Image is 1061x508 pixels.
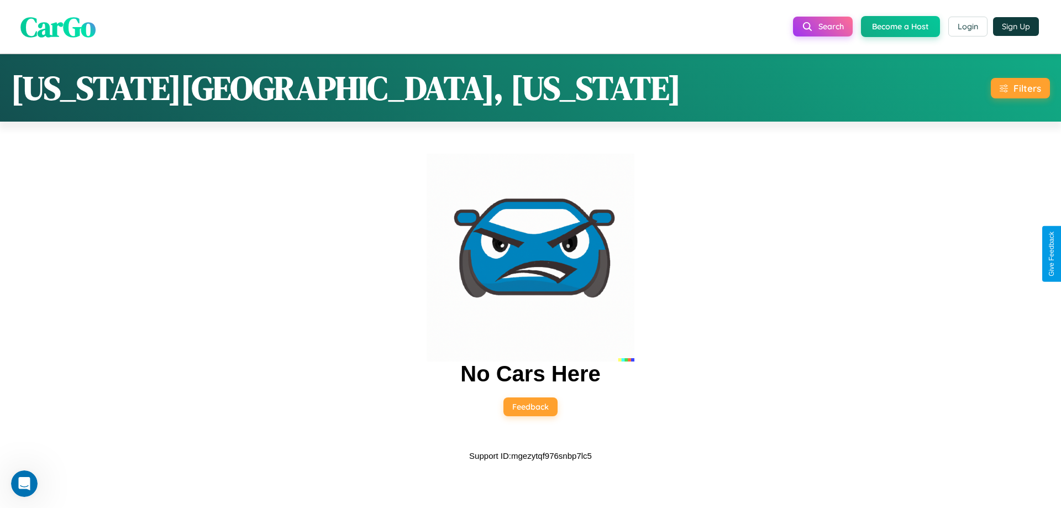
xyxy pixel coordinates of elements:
[503,397,558,416] button: Feedback
[948,17,988,36] button: Login
[427,154,634,362] img: car
[993,17,1039,36] button: Sign Up
[460,362,600,386] h2: No Cars Here
[11,470,38,497] iframe: Intercom live chat
[861,16,940,37] button: Become a Host
[1048,232,1055,276] div: Give Feedback
[20,7,96,45] span: CarGo
[1013,82,1041,94] div: Filters
[818,22,844,32] span: Search
[11,65,681,111] h1: [US_STATE][GEOGRAPHIC_DATA], [US_STATE]
[469,448,592,463] p: Support ID: mgezytqf976snbp7lc5
[991,78,1050,98] button: Filters
[793,17,853,36] button: Search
